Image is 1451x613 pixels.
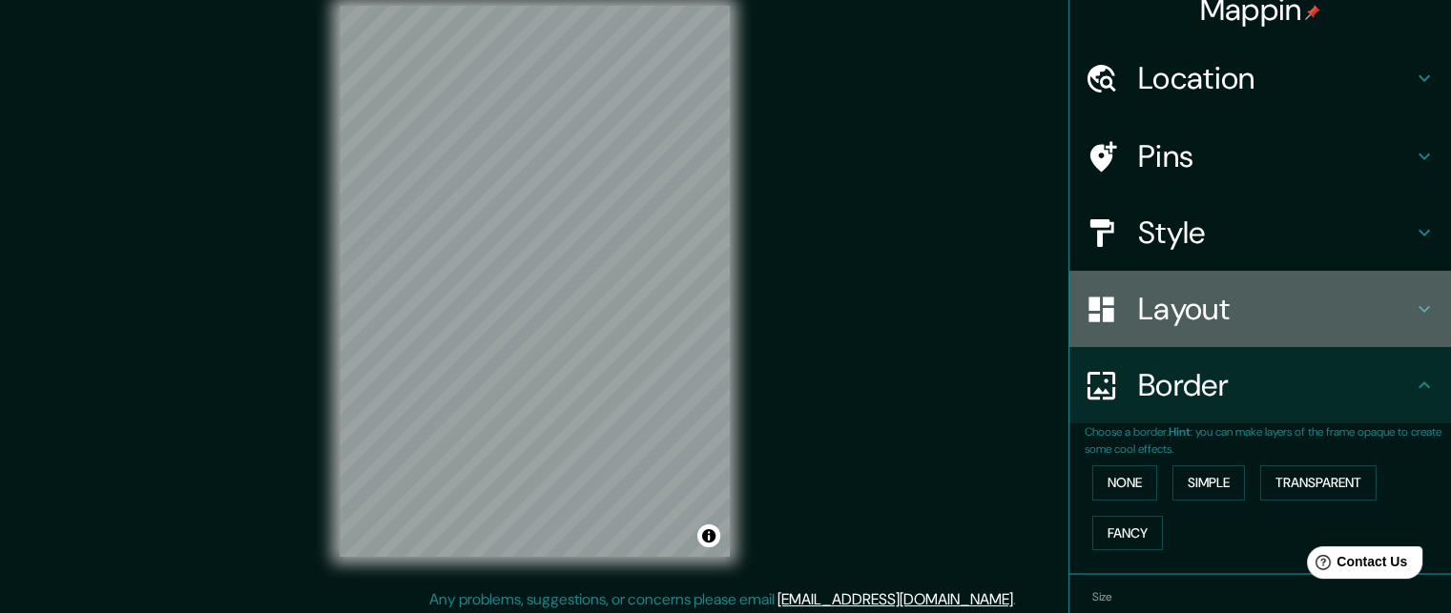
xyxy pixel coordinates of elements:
[1069,40,1451,116] div: Location
[429,588,1016,611] p: Any problems, suggestions, or concerns please email .
[1019,588,1023,611] div: .
[1016,588,1019,611] div: .
[1281,539,1430,592] iframe: Help widget launcher
[340,6,730,557] canvas: Map
[1138,214,1413,252] h4: Style
[1069,347,1451,423] div: Border
[1069,118,1451,194] div: Pins
[1305,5,1320,20] img: pin-icon.png
[1069,271,1451,347] div: Layout
[1138,59,1413,97] h4: Location
[1092,465,1157,501] button: None
[697,524,720,547] button: Toggle attribution
[1169,424,1191,439] b: Hint
[1260,465,1377,501] button: Transparent
[1138,366,1413,404] h4: Border
[1085,423,1451,458] p: Choose a border. : you can make layers of the frame opaque to create some cool effects.
[1172,465,1245,501] button: Simple
[1069,194,1451,271] div: Style
[1138,290,1413,328] h4: Layout
[1092,589,1112,605] label: Size
[1138,137,1413,175] h4: Pins
[777,589,1013,609] a: [EMAIL_ADDRESS][DOMAIN_NAME]
[1092,516,1163,551] button: Fancy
